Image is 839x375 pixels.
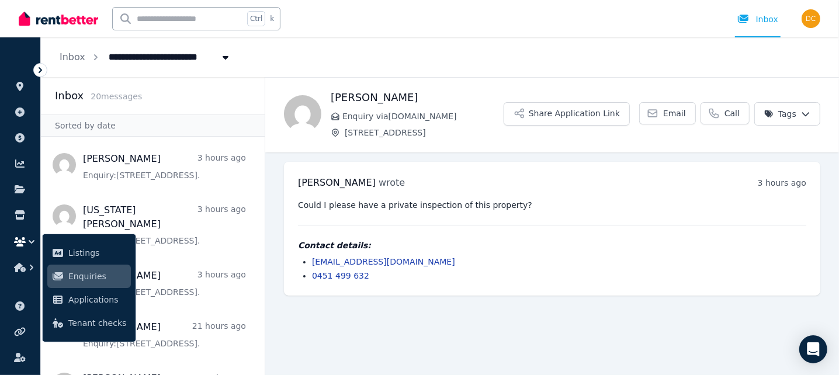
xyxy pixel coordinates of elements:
a: Tenant checks [47,311,131,335]
img: Probal Chowdhury [284,95,321,133]
img: RentBetter [19,10,98,27]
span: Applications [68,293,126,307]
a: [PERSON_NAME]3 hours agoEnquiry:[STREET_ADDRESS]. [83,152,246,181]
span: Listings [68,246,126,260]
time: 3 hours ago [758,178,806,187]
nav: Breadcrumb [41,37,250,77]
span: [STREET_ADDRESS] [345,127,504,138]
span: Tags [764,108,796,120]
a: [EMAIL_ADDRESS][DOMAIN_NAME] [312,257,455,266]
a: Applications [47,288,131,311]
a: 0451 499 632 [312,271,369,280]
span: Enquiries [68,269,126,283]
span: Enquiry via [DOMAIN_NAME] [342,110,504,122]
div: Sorted by date [41,114,265,137]
span: wrote [379,177,405,188]
a: Enquiries [47,265,131,288]
span: [PERSON_NAME] [298,177,376,188]
span: k [270,14,274,23]
span: Tenant checks [68,316,126,330]
a: Email [639,102,696,124]
h2: Inbox [55,88,84,104]
h1: [PERSON_NAME] [331,89,504,106]
a: [PERSON_NAME]21 hours agoEnquiry:[STREET_ADDRESS]. [83,320,246,349]
a: [US_STATE][PERSON_NAME]3 hours agoEnquiry:[STREET_ADDRESS]. [83,203,246,246]
div: Open Intercom Messenger [799,335,827,363]
img: Dhiraj Chhetri [802,9,820,28]
pre: Could I please have a private inspection of this property? [298,199,806,211]
a: Listings [47,241,131,265]
span: Call [724,107,740,119]
button: Share Application Link [504,102,630,126]
a: Inbox [60,51,85,62]
h4: Contact details: [298,239,806,251]
div: Inbox [737,13,778,25]
a: [PERSON_NAME]3 hours agoEnquiry:[STREET_ADDRESS]. [83,269,246,298]
button: Tags [754,102,820,126]
span: 20 message s [91,92,142,101]
span: Ctrl [247,11,265,26]
a: Call [701,102,750,124]
span: Email [663,107,686,119]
